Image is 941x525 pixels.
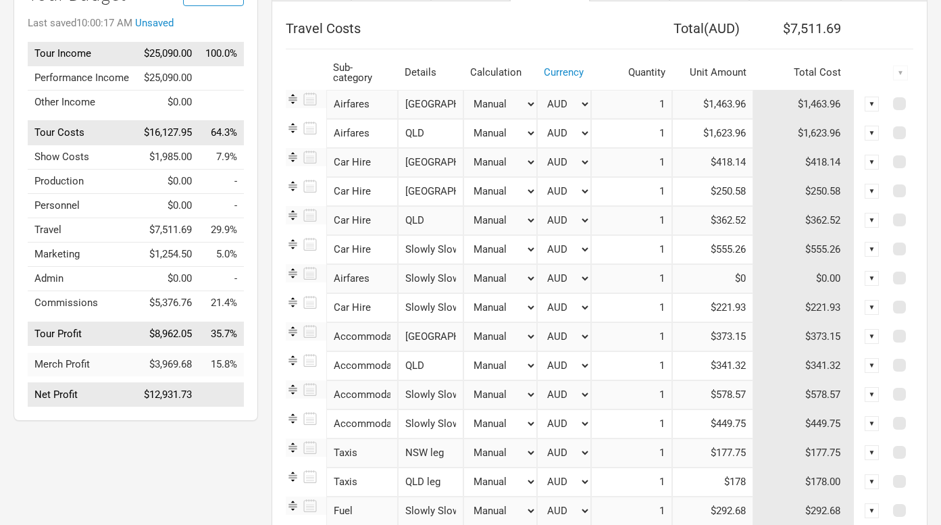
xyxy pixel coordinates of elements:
[398,322,463,351] input: NSW
[136,243,199,267] td: $1,254.50
[865,126,880,141] div: ▼
[326,177,398,206] div: Car Hire
[865,97,880,111] div: ▼
[753,148,855,177] td: $418.14
[199,194,244,218] td: Personnel as % of Tour Income
[865,387,880,402] div: ▼
[326,90,398,119] div: Airfares
[753,264,855,293] td: $0.00
[136,66,199,90] td: $25,090.00
[865,242,880,257] div: ▼
[398,380,463,409] input: Slowly Slowly August
[286,150,300,164] img: Re-order
[326,56,398,90] th: Sub-category
[326,119,398,148] div: Airfares
[28,322,136,346] td: Tour Profit
[398,293,463,322] input: Slowly Slowly November
[398,468,463,497] input: QLD leg
[28,42,136,66] td: Tour Income
[286,20,361,36] span: Travel Costs
[28,90,136,114] td: Other Income
[326,293,398,322] div: Car Hire
[865,329,880,344] div: ▼
[865,445,880,460] div: ▼
[753,468,855,497] td: $178.00
[199,353,244,376] td: Merch Profit as % of Tour Income
[753,56,855,90] th: Total Cost
[865,213,880,228] div: ▼
[753,439,855,468] td: $177.75
[136,267,199,291] td: $0.00
[326,380,398,409] div: Accommodation
[136,383,199,407] td: $12,931.73
[199,121,244,145] td: Tour Costs as % of Tour Income
[199,291,244,316] td: Commissions as % of Tour Income
[398,439,463,468] input: NSW leg
[326,468,398,497] div: Taxis
[753,293,855,322] td: $221.93
[326,206,398,235] div: Car Hire
[865,155,880,170] div: ▼
[28,353,136,376] td: Merch Profit
[28,194,136,218] td: Personnel
[544,66,584,78] a: Currency
[753,15,855,42] th: $7,511.69
[672,56,753,90] th: Unit Amount
[326,235,398,264] div: Car Hire
[136,322,199,346] td: $8,962.05
[326,409,398,439] div: Accommodation
[753,351,855,380] td: $341.32
[136,145,199,170] td: $1,985.00
[865,416,880,431] div: ▼
[753,119,855,148] td: $1,623.96
[753,177,855,206] td: $250.58
[753,380,855,409] td: $578.57
[326,322,398,351] div: Accommodation
[136,90,199,114] td: $0.00
[286,382,300,397] img: Re-order
[398,90,463,119] input: NSW
[398,264,463,293] input: Slowly Slowly Novemeber Estimate
[28,170,136,194] td: Production
[135,17,174,29] a: Unsaved
[136,291,199,316] td: $5,376.76
[591,56,672,90] th: Quantity
[591,15,753,42] th: Total ( AUD )
[286,324,300,339] img: Re-order
[326,148,398,177] div: Car Hire
[286,441,300,455] img: Re-order
[753,322,855,351] td: $373.15
[893,66,908,80] div: ▼
[286,121,300,135] img: Re-order
[28,383,136,407] td: Net Profit
[398,206,463,235] input: QLD
[28,18,244,28] div: Last saved 10:00:17 AM
[28,218,136,243] td: Travel
[28,121,136,145] td: Tour Costs
[199,383,244,407] td: Net Profit as % of Tour Income
[286,353,300,368] img: Re-order
[865,184,880,199] div: ▼
[199,42,244,66] td: Tour Income as % of Tour Income
[199,145,244,170] td: Show Costs as % of Tour Income
[286,266,300,280] img: Re-order
[199,66,244,90] td: Performance Income as % of Tour Income
[199,218,244,243] td: Travel as % of Tour Income
[199,243,244,267] td: Marketing as % of Tour Income
[398,351,463,380] input: QLD
[136,218,199,243] td: $7,511.69
[28,243,136,267] td: Marketing
[398,148,463,177] input: Adelaide
[286,295,300,309] img: Re-order
[28,66,136,90] td: Performance Income
[398,177,463,206] input: NSW
[463,56,537,90] th: Calculation
[136,194,199,218] td: $0.00
[199,322,244,346] td: Tour Profit as % of Tour Income
[865,271,880,286] div: ▼
[286,179,300,193] img: Re-order
[286,470,300,484] img: Re-order
[753,235,855,264] td: $555.26
[136,353,199,376] td: $3,969.68
[286,237,300,251] img: Re-order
